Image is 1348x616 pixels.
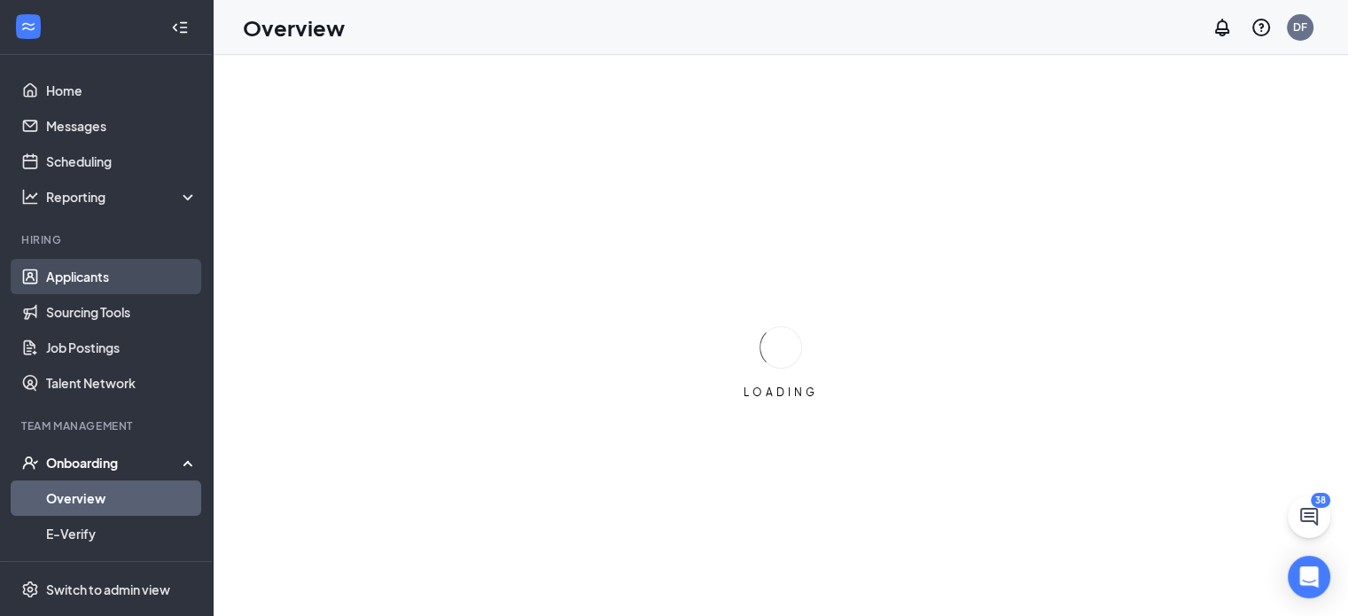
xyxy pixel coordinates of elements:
[21,581,39,598] svg: Settings
[46,516,198,551] a: E-Verify
[21,188,39,206] svg: Analysis
[1288,556,1330,598] div: Open Intercom Messenger
[46,330,198,365] a: Job Postings
[1311,493,1330,508] div: 38
[171,19,189,36] svg: Collapse
[46,144,198,179] a: Scheduling
[46,108,198,144] a: Messages
[46,581,170,598] div: Switch to admin view
[1298,506,1320,527] svg: ChatActive
[46,294,198,330] a: Sourcing Tools
[1293,19,1307,35] div: DF
[1288,495,1330,538] button: ChatActive
[46,454,183,472] div: Onboarding
[1212,17,1233,38] svg: Notifications
[21,232,194,247] div: Hiring
[1251,17,1272,38] svg: QuestionInfo
[46,480,198,516] a: Overview
[243,12,345,43] h1: Overview
[46,551,198,587] a: Onboarding Documents
[46,365,198,401] a: Talent Network
[736,385,825,400] div: LOADING
[46,259,198,294] a: Applicants
[21,454,39,472] svg: UserCheck
[21,418,194,433] div: Team Management
[46,73,198,108] a: Home
[46,188,199,206] div: Reporting
[19,18,37,35] svg: WorkstreamLogo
